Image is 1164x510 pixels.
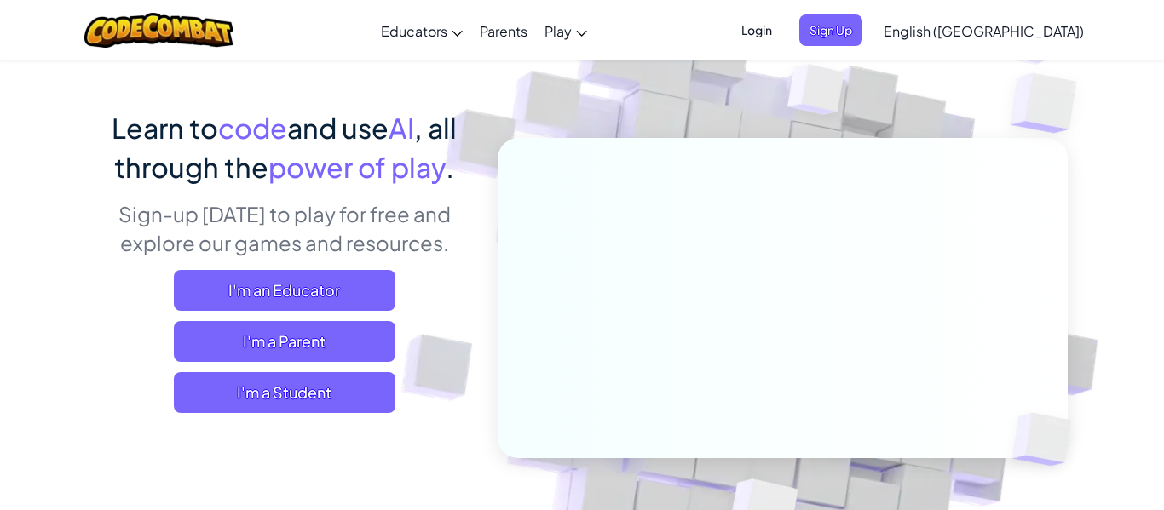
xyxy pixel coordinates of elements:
[446,150,454,184] span: .
[875,8,1092,54] a: English ([GEOGRAPHIC_DATA])
[756,31,879,158] img: Overlap cubes
[218,111,287,145] span: code
[84,13,233,48] img: CodeCombat logo
[112,111,218,145] span: Learn to
[389,111,414,145] span: AI
[174,270,395,311] a: I'm an Educator
[174,372,395,413] button: I'm a Student
[381,22,447,40] span: Educators
[268,150,446,184] span: power of play
[799,14,862,46] button: Sign Up
[471,8,536,54] a: Parents
[977,32,1124,175] img: Overlap cubes
[174,321,395,362] a: I'm a Parent
[884,22,1084,40] span: English ([GEOGRAPHIC_DATA])
[545,22,572,40] span: Play
[96,199,472,257] p: Sign-up [DATE] to play for free and explore our games and resources.
[287,111,389,145] span: and use
[984,377,1112,501] img: Overlap cubes
[731,14,782,46] button: Login
[372,8,471,54] a: Educators
[536,8,596,54] a: Play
